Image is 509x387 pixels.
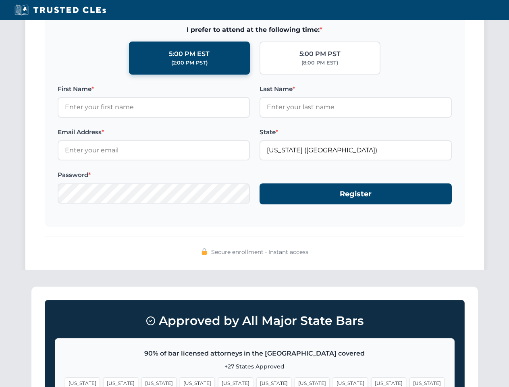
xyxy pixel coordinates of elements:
[65,348,445,359] p: 90% of bar licensed attorneys in the [GEOGRAPHIC_DATA] covered
[58,170,250,180] label: Password
[58,84,250,94] label: First Name
[12,4,108,16] img: Trusted CLEs
[58,140,250,160] input: Enter your email
[65,362,445,371] p: +27 States Approved
[260,140,452,160] input: Arizona (AZ)
[260,183,452,205] button: Register
[58,25,452,35] span: I prefer to attend at the following time:
[260,97,452,117] input: Enter your last name
[260,127,452,137] label: State
[201,248,208,255] img: 🔒
[301,59,338,67] div: (8:00 PM EST)
[260,84,452,94] label: Last Name
[58,97,250,117] input: Enter your first name
[58,127,250,137] label: Email Address
[55,310,455,332] h3: Approved by All Major State Bars
[169,49,210,59] div: 5:00 PM EST
[211,248,308,256] span: Secure enrollment • Instant access
[299,49,341,59] div: 5:00 PM PST
[171,59,208,67] div: (2:00 PM PST)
